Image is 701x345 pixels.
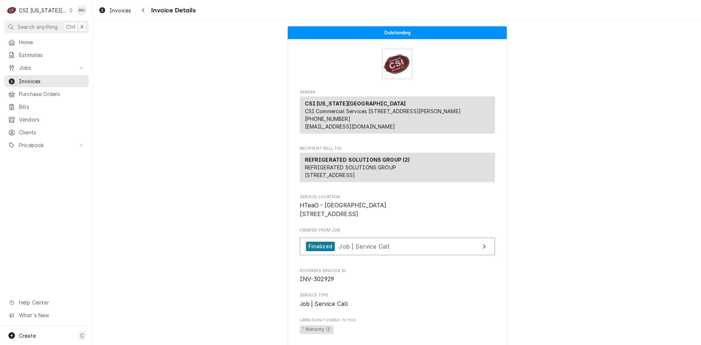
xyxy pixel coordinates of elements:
span: Invoices [110,7,131,14]
a: Go to Pricebook [4,139,89,151]
span: Jobs [19,64,74,72]
div: Service Location [300,194,495,219]
span: Recipient (Bill To) [300,146,495,152]
span: INV-302929 [300,276,334,283]
div: [object Object] [300,317,495,335]
span: Service Location [300,194,495,200]
div: CSI Kansas City's Avatar [7,5,17,15]
a: View Job [300,238,495,256]
span: CSI Commercial Services [STREET_ADDRESS][PERSON_NAME] [305,108,461,114]
span: Service Location [300,201,495,218]
strong: CSI [US_STATE][GEOGRAPHIC_DATA] [305,100,406,107]
span: Labels [300,317,495,323]
a: Go to What's New [4,309,89,321]
span: C [80,332,84,340]
span: Created From Job [300,227,495,233]
span: Help Center [19,299,84,306]
a: Vendors [4,114,89,126]
a: Invoices [4,75,89,87]
span: Bills [19,103,85,111]
span: Create [19,333,36,339]
a: Invoices [96,4,134,16]
span: HTeaO - [GEOGRAPHIC_DATA] [STREET_ADDRESS] [300,202,387,218]
div: Created From Job [300,227,495,259]
div: Finalized [306,242,335,252]
div: Status [288,26,507,39]
span: Purchase Orders [19,90,85,98]
div: Service Type [300,292,495,308]
a: Clients [4,126,89,138]
span: Clients [19,129,85,136]
span: Job | Service Call [300,300,348,307]
a: Go to Jobs [4,62,89,74]
span: Roopairs Invoice ID [300,275,495,284]
div: MN [77,5,87,15]
span: Home [19,38,85,46]
span: Job | Service Call [338,242,390,250]
span: ¹ Warranty 🛡️ [300,325,334,334]
div: Roopairs Invoice ID [300,268,495,284]
span: Search anything [18,23,58,31]
span: Outstanding [384,30,411,35]
a: Go to Help Center [4,296,89,308]
span: Vendors [19,116,85,123]
span: Estimates [19,51,85,59]
a: Estimates [4,49,89,61]
span: Roopairs Invoice ID [300,268,495,274]
a: [EMAIL_ADDRESS][DOMAIN_NAME] [305,123,395,130]
div: Recipient (Bill To) [300,153,495,185]
span: K [81,23,84,31]
div: Recipient (Bill To) [300,153,495,182]
div: Sender [300,96,495,134]
span: Sender [300,89,495,95]
div: CSI [US_STATE][GEOGRAPHIC_DATA] [19,7,67,14]
a: Bills [4,101,89,113]
span: Invoices [19,77,85,85]
span: What's New [19,311,84,319]
span: Service Type [300,300,495,308]
button: Navigate back [137,4,149,16]
a: [PHONE_NUMBER] [305,116,350,122]
a: Home [4,36,89,48]
div: C [7,5,17,15]
img: Logo [382,49,413,79]
span: Service Type [300,292,495,298]
span: REFRIGERATED SOLUTIONS GROUP [STREET_ADDRESS] [305,164,396,178]
div: Sender [300,96,495,137]
div: Melissa Nehls's Avatar [77,5,87,15]
div: Invoice Sender [300,89,495,137]
span: (Only Visible to You) [314,318,356,322]
span: Pricebook [19,141,74,149]
strong: REFRIGERATED SOLUTIONS GROUP (2) [305,157,410,163]
span: Invoice Details [149,5,195,15]
span: Ctrl [66,23,76,31]
a: Purchase Orders [4,88,89,100]
div: Invoice Recipient [300,146,495,185]
button: Search anythingCtrlK [4,20,89,33]
span: [object Object] [300,324,495,335]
